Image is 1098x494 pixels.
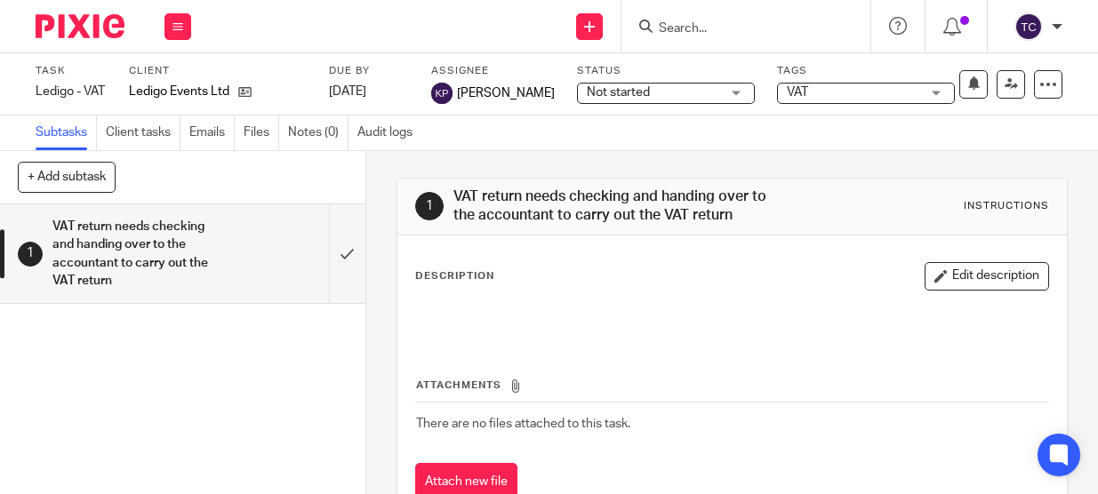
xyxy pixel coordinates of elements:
[925,262,1049,291] button: Edit description
[415,192,444,220] div: 1
[129,83,229,100] p: Ledigo Events Ltd
[36,64,107,78] label: Task
[18,242,43,267] div: 1
[329,64,409,78] label: Due by
[577,64,755,78] label: Status
[129,64,307,78] label: Client
[416,418,630,430] span: There are no files attached to this task.
[416,380,501,390] span: Attachments
[964,199,1049,213] div: Instructions
[587,86,650,99] span: Not started
[431,83,453,104] img: svg%3E
[189,116,235,150] a: Emails
[36,83,107,100] div: Ledigo - VAT
[415,269,494,283] p: Description
[1014,12,1043,41] img: svg%3E
[106,116,180,150] a: Client tasks
[657,21,817,37] input: Search
[357,116,421,150] a: Audit logs
[453,187,770,226] h1: VAT return needs checking and handing over to the accountant to carry out the VAT return
[329,85,366,98] span: [DATE]
[244,116,279,150] a: Files
[431,64,555,78] label: Assignee
[288,116,349,150] a: Notes (0)
[787,86,808,99] span: VAT
[36,14,124,38] img: Pixie
[52,213,225,294] h1: VAT return needs checking and handing over to the accountant to carry out the VAT return
[18,162,116,192] button: + Add subtask
[457,84,555,102] span: [PERSON_NAME]
[36,116,97,150] a: Subtasks
[777,64,955,78] label: Tags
